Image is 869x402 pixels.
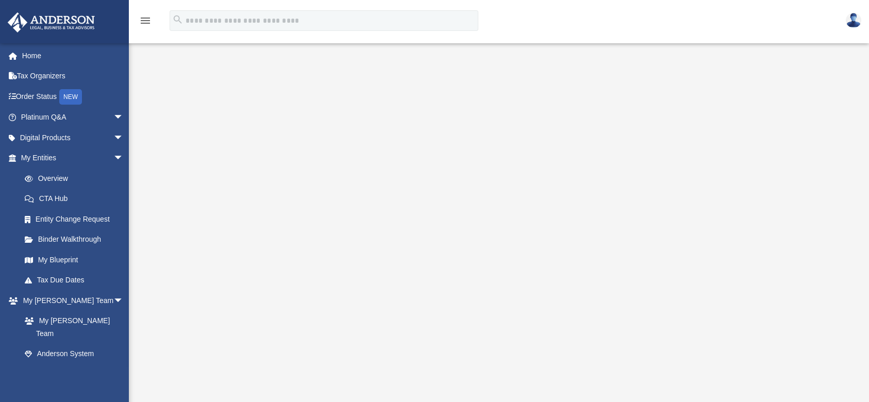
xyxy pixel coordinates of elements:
[139,20,152,27] a: menu
[14,249,134,270] a: My Blueprint
[7,127,139,148] a: Digital Productsarrow_drop_down
[7,290,134,311] a: My [PERSON_NAME] Teamarrow_drop_down
[14,344,134,364] a: Anderson System
[113,127,134,148] span: arrow_drop_down
[14,311,129,344] a: My [PERSON_NAME] Team
[14,364,134,384] a: Client Referrals
[113,107,134,128] span: arrow_drop_down
[7,45,139,66] a: Home
[59,89,82,105] div: NEW
[14,168,139,189] a: Overview
[139,14,152,27] i: menu
[5,12,98,32] img: Anderson Advisors Platinum Portal
[14,189,139,209] a: CTA Hub
[7,86,139,107] a: Order StatusNEW
[7,107,139,128] a: Platinum Q&Aarrow_drop_down
[172,14,183,25] i: search
[7,148,139,169] a: My Entitiesarrow_drop_down
[7,66,139,87] a: Tax Organizers
[14,270,139,291] a: Tax Due Dates
[14,209,139,229] a: Entity Change Request
[113,148,134,169] span: arrow_drop_down
[846,13,861,28] img: User Pic
[14,229,139,250] a: Binder Walkthrough
[113,290,134,311] span: arrow_drop_down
